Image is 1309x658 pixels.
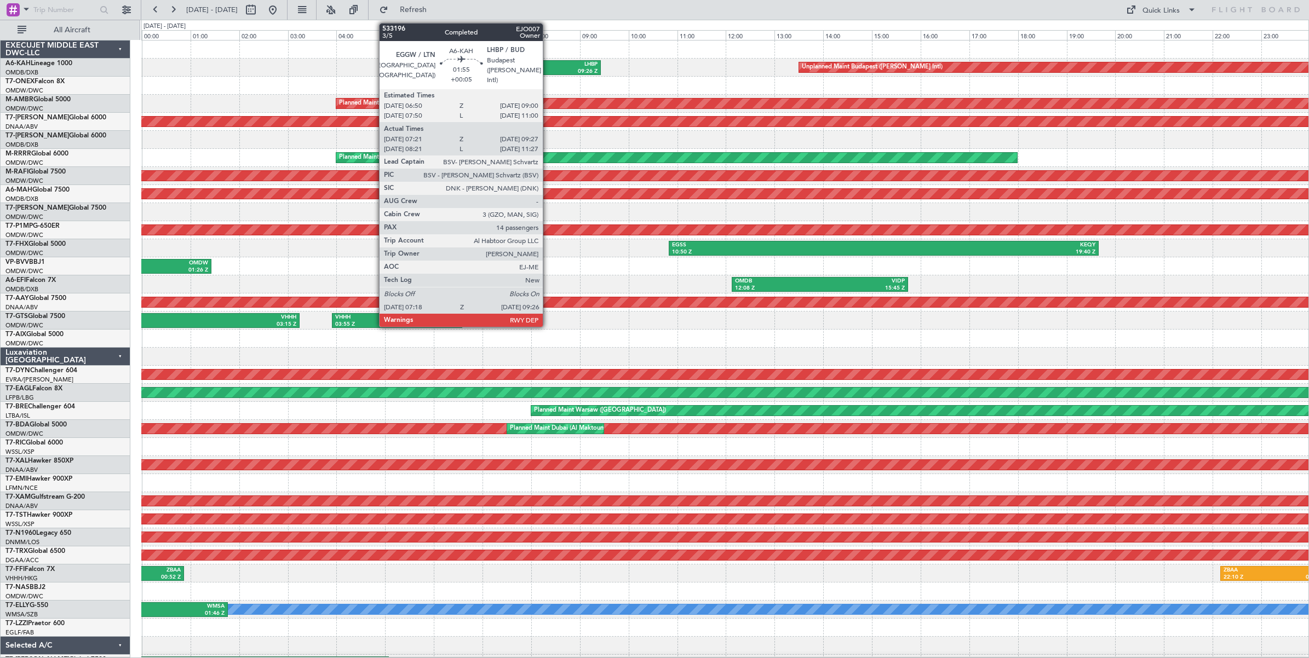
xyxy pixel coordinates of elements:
div: 22:10 Z [1224,574,1274,581]
div: 12:00 [726,30,774,40]
a: T7-TSTHawker 900XP [5,512,72,518]
a: OMDW/DWC [5,213,43,221]
span: T7-LZZI [5,620,28,627]
div: VHHH [335,314,397,321]
span: M-AMBR [5,96,33,103]
span: T7-XAL [5,458,28,464]
a: T7-FFIFalcon 7X [5,566,55,573]
a: T7-ELLYG-550 [5,602,48,609]
a: T7-EAGLFalcon 8X [5,385,62,392]
a: A6-KAHLineage 1000 [5,60,72,67]
a: T7-TRXGlobal 6500 [5,548,65,555]
div: 11:00 [678,30,726,40]
div: Planned Maint Dubai (Al Maktoum Intl) [339,95,447,112]
a: T7-BREChallenger 604 [5,403,75,410]
span: T7-FHX [5,241,28,247]
a: OMDW/DWC [5,430,43,438]
a: LFPB/LBG [5,394,34,402]
a: A6-MAHGlobal 7500 [5,187,70,193]
div: 16:00 [921,30,969,40]
div: 18:00 [1018,30,1067,40]
div: 03:15 Z [97,321,297,328]
a: DNAA/ABV [5,303,38,311]
div: 20:00 [1115,30,1164,40]
span: Refresh [391,6,437,14]
div: 10:00 [629,30,678,40]
a: T7-XAMGulfstream G-200 [5,494,85,500]
span: A6-MAH [5,187,32,193]
a: DNAA/ABV [5,123,38,131]
span: T7-BRE [5,403,28,410]
a: DNAA/ABV [5,466,38,474]
div: 13:00 [774,30,823,40]
span: T7-DYN [5,367,30,374]
span: T7-AAY [5,295,29,302]
span: T7-TRX [5,548,28,555]
a: T7-RICGlobal 6000 [5,440,63,446]
span: T7-AIX [5,331,26,338]
div: 06:00 [434,30,483,40]
a: OMDW/DWC [5,249,43,257]
a: T7-AAYGlobal 7500 [5,295,66,302]
span: T7-NAS [5,584,30,591]
a: OMDB/DXB [5,68,38,77]
a: DNMM/LOS [5,538,39,546]
a: OMDW/DWC [5,321,43,330]
a: T7-ONEXFalcon 8X [5,78,65,85]
div: Unplanned Maint Budapest ([PERSON_NAME] Intl) [802,59,943,76]
a: T7-P1MPG-650ER [5,223,60,229]
a: T7-FHXGlobal 5000 [5,241,66,247]
div: 08:00 [531,30,580,40]
a: OMDW/DWC [5,159,43,167]
div: 21:00 [1164,30,1213,40]
a: EVRA/[PERSON_NAME] [5,376,73,384]
div: 07:00 [483,30,531,40]
a: A6-EFIFalcon 7X [5,277,56,284]
a: LFMN/NCE [5,484,38,492]
div: 15:00 [872,30,921,40]
span: T7-EMI [5,476,27,482]
a: LTBA/ISL [5,412,30,420]
div: EGSS [672,241,884,249]
a: OMDW/DWC [5,177,43,185]
a: OMDW/DWC [5,105,43,113]
div: Quick Links [1142,5,1180,16]
a: T7-[PERSON_NAME]Global 6000 [5,114,106,121]
span: T7-[PERSON_NAME] [5,132,69,139]
input: Trip Number [33,2,96,18]
a: T7-DYNChallenger 604 [5,367,77,374]
span: T7-RIC [5,440,26,446]
div: ZBAA [1224,567,1274,574]
a: OMDB/DXB [5,141,38,149]
a: EGLF/FAB [5,628,34,637]
span: T7-EAGL [5,385,32,392]
div: 10:50 Z [672,249,884,256]
span: [DATE] - [DATE] [186,5,238,15]
button: All Aircraft [12,21,119,39]
a: OMDW/DWC [5,231,43,239]
a: OMDW/DWC [5,592,43,601]
a: T7-[PERSON_NAME]Global 6000 [5,132,106,139]
a: WMSA/SZB [5,610,38,619]
div: 19:40 Z [884,249,1096,256]
div: VTBD [397,314,459,321]
div: 03:00 [288,30,337,40]
span: M-RAFI [5,169,28,175]
div: VIDP [820,278,905,285]
button: Quick Links [1121,1,1202,19]
a: T7-XALHawker 850XP [5,458,73,464]
a: VHHH/HKG [5,574,38,582]
span: A6-KAH [5,60,31,67]
a: T7-LZZIPraetor 600 [5,620,65,627]
div: OMDB [735,278,820,285]
span: M-RRRR [5,151,31,157]
div: 19:00 [1067,30,1116,40]
a: T7-AIXGlobal 5000 [5,331,64,338]
div: 22:00 [1213,30,1261,40]
a: M-AMBRGlobal 5000 [5,96,71,103]
span: T7-[PERSON_NAME] [5,114,69,121]
div: KEQY [884,241,1096,249]
a: OMDW/DWC [5,339,43,348]
a: DNAA/ABV [5,502,38,510]
span: A6-EFI [5,277,26,284]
